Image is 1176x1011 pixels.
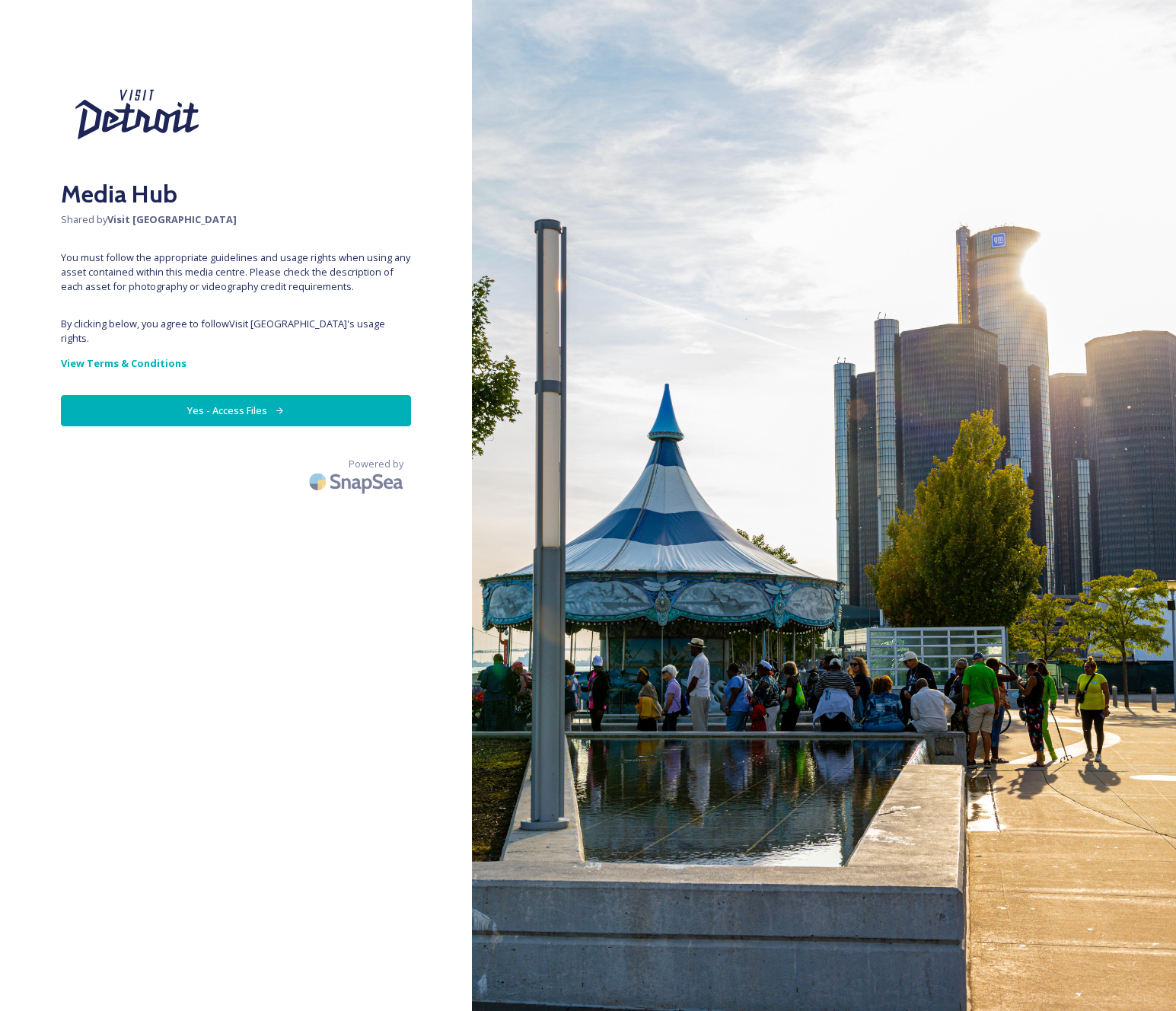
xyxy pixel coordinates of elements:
[304,464,411,499] img: SnapSea Logo
[61,250,411,295] span: You must follow the appropriate guidelines and usage rights when using any asset contained within...
[107,212,237,226] strong: Visit [GEOGRAPHIC_DATA]
[61,356,186,370] strong: View Terms & Conditions
[349,457,403,471] span: Powered by
[61,176,411,212] h2: Media Hub
[61,212,411,227] span: Shared by
[61,354,411,372] a: View Terms & Conditions
[61,317,411,346] span: By clicking below, you agree to follow Visit [GEOGRAPHIC_DATA] 's usage rights.
[61,61,213,168] img: Visit%20Detroit%20New%202024.svg
[61,395,411,426] button: Yes - Access Files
